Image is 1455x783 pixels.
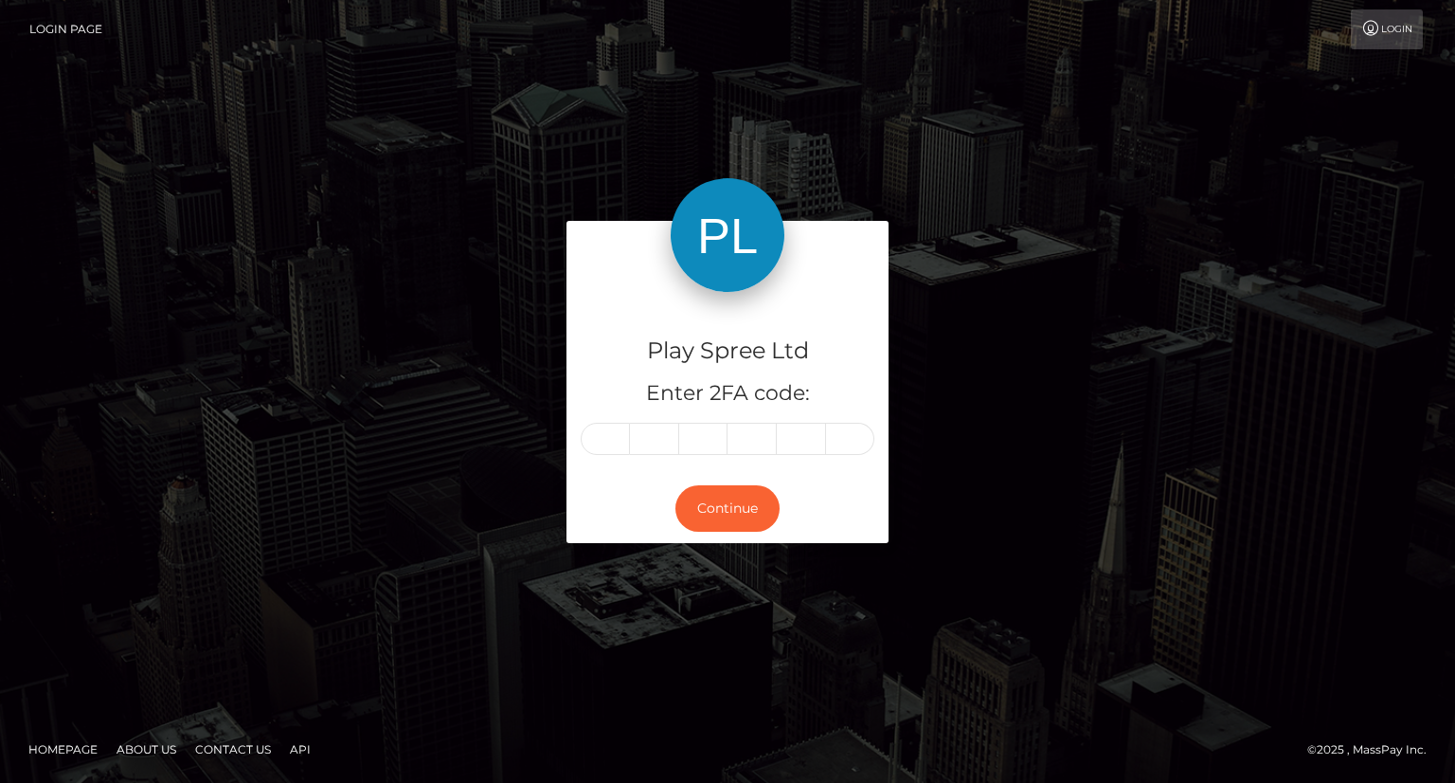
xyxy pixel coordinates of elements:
img: Play Spree Ltd [671,178,784,292]
h5: Enter 2FA code: [581,379,874,409]
h4: Play Spree Ltd [581,335,874,368]
a: Homepage [21,735,105,764]
div: © 2025 , MassPay Inc. [1307,739,1441,760]
a: Login Page [29,9,102,49]
a: Contact Us [188,735,278,764]
a: About Us [109,735,184,764]
a: Login [1351,9,1423,49]
button: Continue [675,485,780,532]
a: API [282,735,318,764]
